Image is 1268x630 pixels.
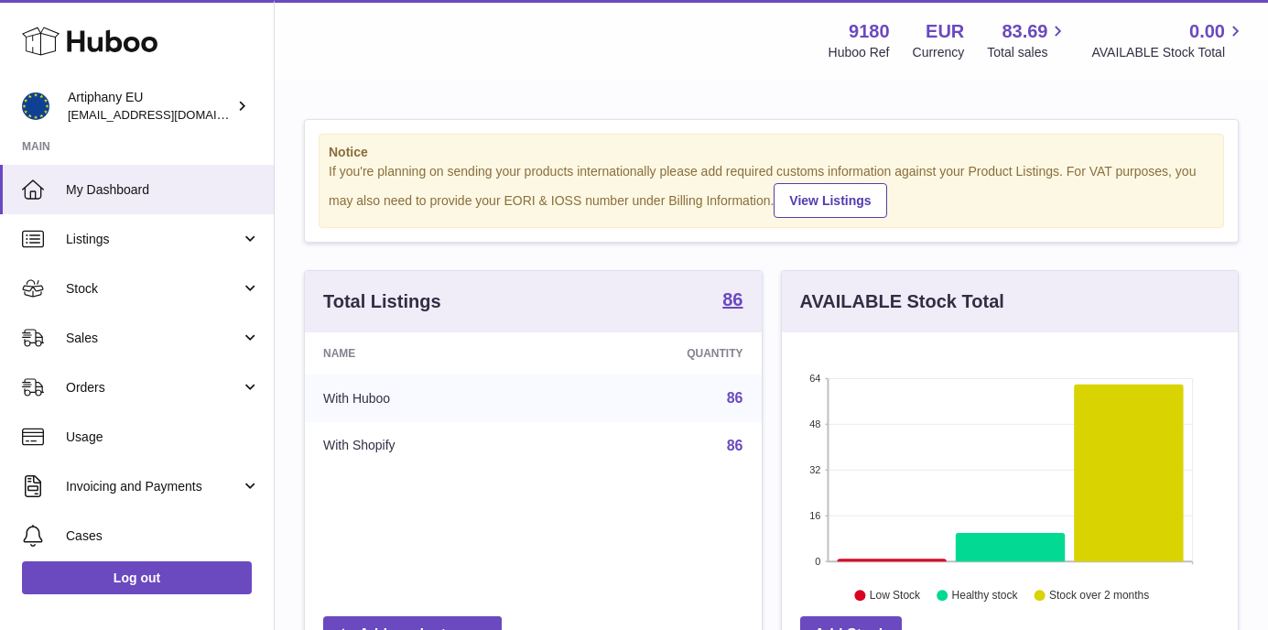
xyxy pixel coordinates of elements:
[1002,19,1047,44] span: 83.69
[66,429,260,446] span: Usage
[774,183,886,218] a: View Listings
[722,290,742,309] strong: 86
[66,181,260,199] span: My Dashboard
[66,330,241,347] span: Sales
[1049,589,1149,602] text: Stock over 2 months
[1091,19,1246,61] a: 0.00 AVAILABLE Stock Total
[68,107,269,122] span: [EMAIL_ADDRESS][DOMAIN_NAME]
[329,163,1214,218] div: If you're planning on sending your products internationally please add required customs informati...
[829,44,890,61] div: Huboo Ref
[926,19,964,44] strong: EUR
[305,375,551,422] td: With Huboo
[849,19,890,44] strong: 9180
[809,510,820,521] text: 16
[987,19,1068,61] a: 83.69 Total sales
[913,44,965,61] div: Currency
[800,289,1004,314] h3: AVAILABLE Stock Total
[727,390,743,406] a: 86
[22,561,252,594] a: Log out
[323,289,441,314] h3: Total Listings
[987,44,1068,61] span: Total sales
[809,373,820,384] text: 64
[305,332,551,375] th: Name
[1189,19,1225,44] span: 0.00
[66,379,241,396] span: Orders
[66,231,241,248] span: Listings
[869,589,920,602] text: Low Stock
[809,418,820,429] text: 48
[305,422,551,470] td: With Shopify
[815,556,820,567] text: 0
[727,438,743,453] a: 86
[66,527,260,545] span: Cases
[722,290,742,312] a: 86
[329,144,1214,161] strong: Notice
[66,478,241,495] span: Invoicing and Payments
[22,92,49,120] img: artiphany@artiphany.eu
[809,464,820,475] text: 32
[951,589,1018,602] text: Healthy stock
[68,89,233,124] div: Artiphany EU
[1091,44,1246,61] span: AVAILABLE Stock Total
[551,332,762,375] th: Quantity
[66,280,241,298] span: Stock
